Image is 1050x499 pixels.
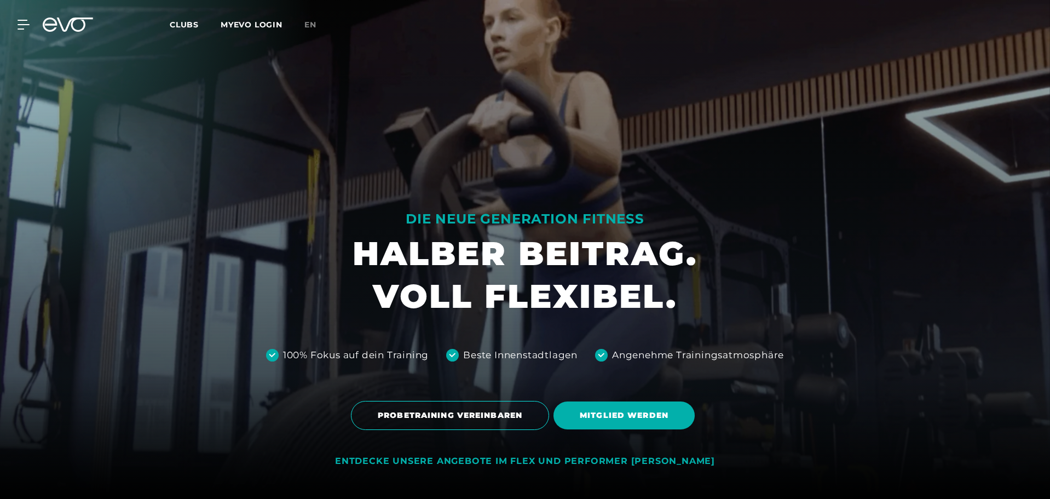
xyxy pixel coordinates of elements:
[283,348,429,363] div: 100% Fokus auf dein Training
[553,393,699,438] a: MITGLIED WERDEN
[335,456,715,467] div: ENTDECKE UNSERE ANGEBOTE IM FLEX UND PERFORMER [PERSON_NAME]
[353,232,697,318] h1: HALBER BEITRAG. VOLL FLEXIBEL.
[463,348,578,363] div: Beste Innenstadtlagen
[612,348,784,363] div: Angenehme Trainingsatmosphäre
[170,20,199,30] span: Clubs
[304,20,316,30] span: en
[580,410,668,421] span: MITGLIED WERDEN
[221,20,282,30] a: MYEVO LOGIN
[353,210,697,228] div: DIE NEUE GENERATION FITNESS
[170,19,221,30] a: Clubs
[378,410,522,421] span: PROBETRAINING VEREINBAREN
[351,393,553,438] a: PROBETRAINING VEREINBAREN
[304,19,330,31] a: en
